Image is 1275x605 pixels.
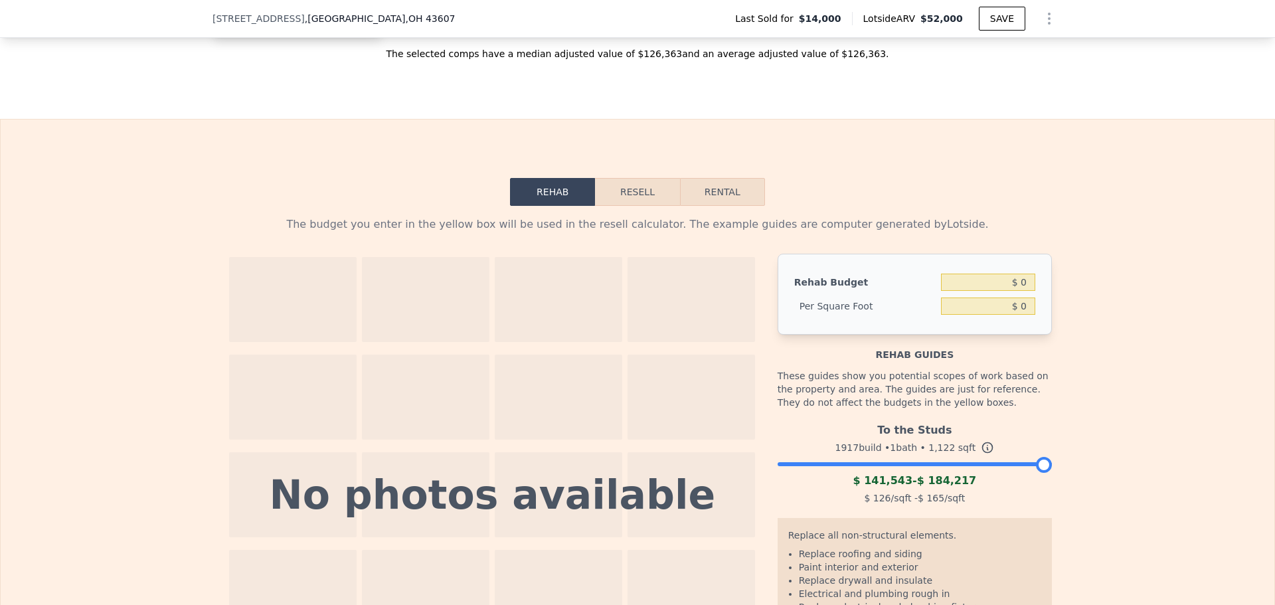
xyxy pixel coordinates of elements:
[778,335,1052,361] div: Rehab guides
[305,12,456,25] span: , [GEOGRAPHIC_DATA]
[799,561,1041,574] li: Paint interior and exterior
[680,178,765,206] button: Rental
[794,270,936,294] div: Rehab Budget
[778,489,1052,507] div: /sqft - /sqft
[918,493,944,503] span: $ 165
[864,493,891,503] span: $ 126
[799,547,1041,561] li: Replace roofing and siding
[917,474,977,487] span: $ 184,217
[853,474,912,487] span: $ 141,543
[405,13,455,24] span: , OH 43607
[979,7,1025,31] button: SAVE
[778,361,1052,417] div: These guides show you potential scopes of work based on the property and area. The guides are jus...
[778,417,1052,438] div: To the Studs
[799,12,841,25] span: $14,000
[212,12,305,25] span: [STREET_ADDRESS]
[778,473,1052,489] div: -
[270,475,716,515] div: No photos available
[510,178,595,206] button: Rehab
[212,37,1062,60] div: The selected comps have a median adjusted value of $126,363 and an average adjusted value of $126...
[799,574,1041,587] li: Replace drywall and insulate
[595,178,679,206] button: Resell
[788,529,1041,547] div: Replace all non-structural elements.
[794,294,936,318] div: Per Square Foot
[735,12,799,25] span: Last Sold for
[920,13,963,24] span: $52,000
[778,438,1052,457] div: 1917 build • 1 bath • sqft
[863,12,920,25] span: Lotside ARV
[1036,5,1062,32] button: Show Options
[223,216,1052,232] div: The budget you enter in the yellow box will be used in the resell calculator. The example guides ...
[928,442,955,453] span: 1,122
[799,587,1041,600] li: Electrical and plumbing rough in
